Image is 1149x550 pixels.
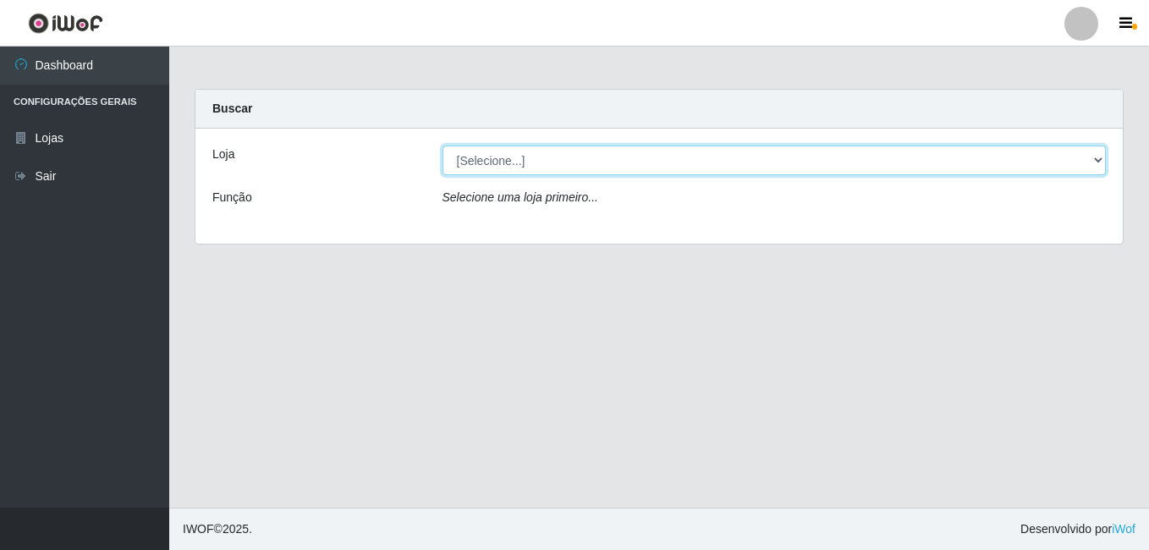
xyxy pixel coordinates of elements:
[212,189,252,206] label: Função
[183,520,252,538] span: © 2025 .
[28,13,103,34] img: CoreUI Logo
[1112,522,1135,536] a: iWof
[212,146,234,163] label: Loja
[443,190,598,204] i: Selecione uma loja primeiro...
[183,522,214,536] span: IWOF
[212,102,252,115] strong: Buscar
[1020,520,1135,538] span: Desenvolvido por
